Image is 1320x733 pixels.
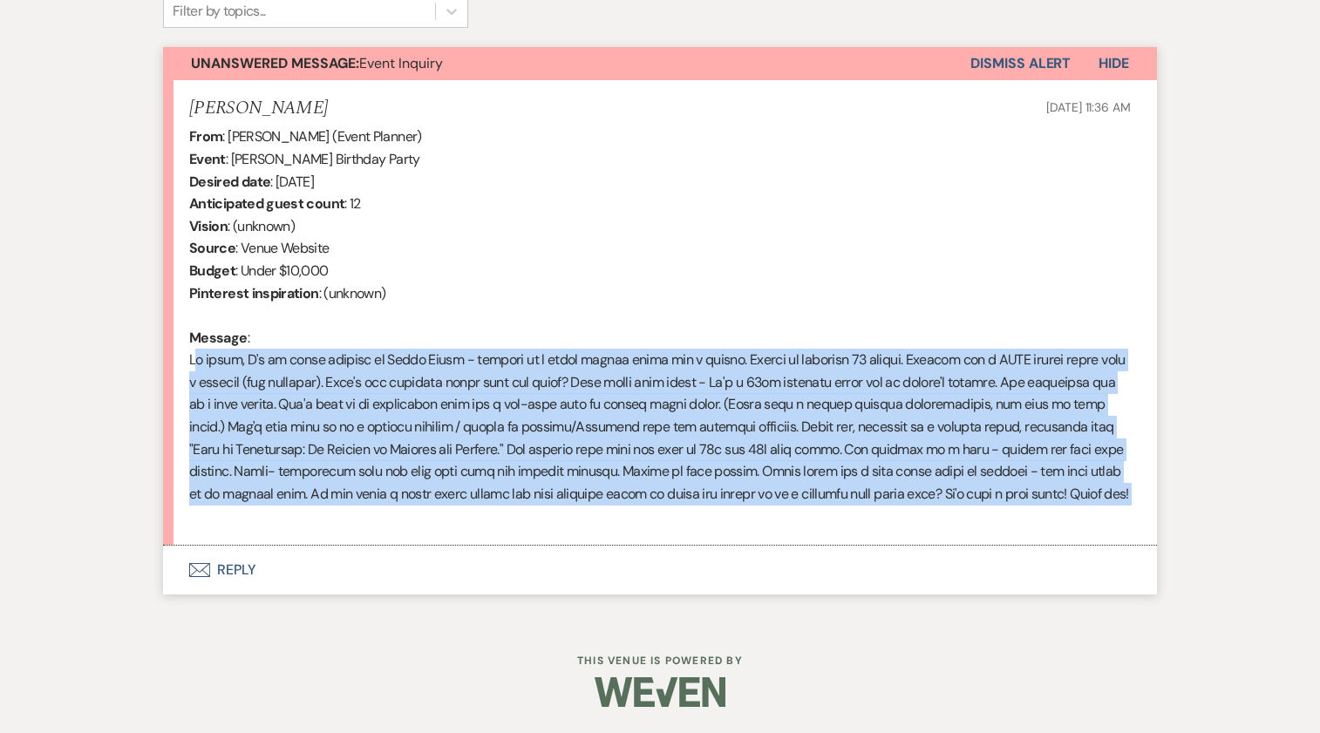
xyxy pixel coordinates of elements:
div: Filter by topics... [173,1,266,22]
strong: Unanswered Message: [191,54,359,72]
b: Desired date [189,173,270,191]
button: Hide [1071,47,1157,80]
img: Weven Logo [595,662,725,723]
b: Budget [189,261,235,280]
b: Anticipated guest count [189,194,344,213]
button: Reply [163,546,1157,594]
button: Dismiss Alert [970,47,1071,80]
button: Unanswered Message:Event Inquiry [163,47,970,80]
b: From [189,127,222,146]
span: Event Inquiry [191,54,443,72]
b: Message [189,329,248,347]
b: Source [189,239,235,257]
b: Event [189,150,226,168]
span: Hide [1099,54,1129,72]
b: Pinterest inspiration [189,284,319,302]
h5: [PERSON_NAME] [189,98,328,119]
div: : [PERSON_NAME] (Event Planner) : [PERSON_NAME] Birthday Party : [DATE] : 12 : (unknown) : Venue ... [189,126,1131,527]
b: Vision [189,217,228,235]
span: [DATE] 11:36 AM [1046,99,1131,115]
